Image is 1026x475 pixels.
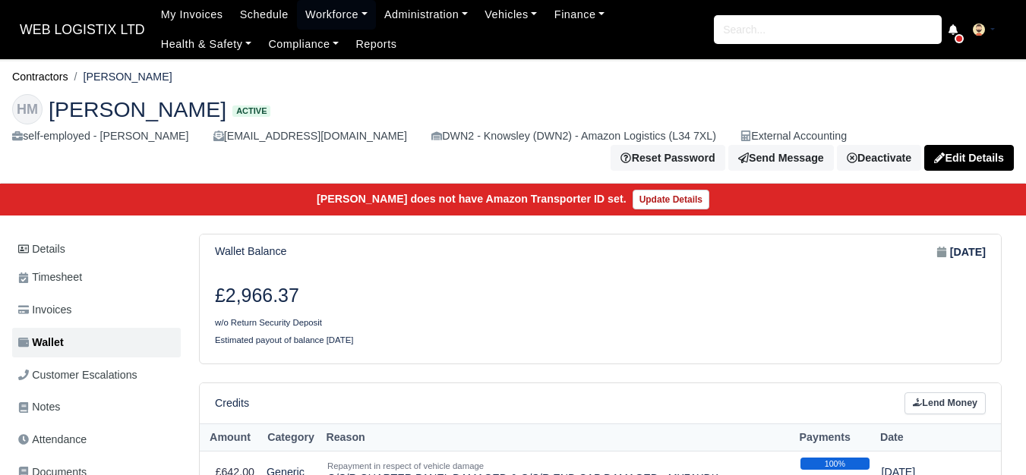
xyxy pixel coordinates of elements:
h6: Wallet Balance [215,245,286,258]
small: Repayment in respect of vehicle damage [327,461,484,470]
small: w/o Return Security Deposit [215,318,322,327]
a: Send Message [728,145,834,171]
span: [PERSON_NAME] [49,99,226,120]
a: Compliance [260,30,347,59]
span: Timesheet [18,269,82,286]
a: Deactivate [837,145,921,171]
h3: £2,966.37 [215,285,589,307]
a: Attendance [12,425,181,455]
th: Category [260,423,321,451]
span: Wallet [18,334,64,351]
div: HM [12,94,43,124]
div: DWN2 - Knowsley (DWN2) - Amazon Logistics (L34 7XL) [431,127,716,145]
span: Attendance [18,431,87,448]
a: Details [12,235,181,263]
a: WEB LOGISTIX LTD [12,15,153,45]
span: Active [232,105,270,117]
button: Reset Password [611,145,725,171]
a: Invoices [12,295,181,325]
a: Notes [12,392,181,422]
a: Health & Safety [153,30,260,59]
a: Wallet [12,328,181,357]
div: 100% [800,458,869,470]
span: Customer Escalations [18,366,137,384]
small: Estimated payout of balance [DATE] [215,335,354,344]
strong: [DATE] [950,244,986,261]
a: Reports [347,30,405,59]
input: Search... [714,15,942,44]
div: [EMAIL_ADDRESS][DOMAIN_NAME] [213,127,407,145]
li: [PERSON_NAME] [68,68,172,86]
span: Invoices [18,301,71,319]
div: External Accounting [740,127,847,145]
th: Reason [321,423,794,451]
th: Date [876,423,974,451]
a: Edit Details [924,145,1014,171]
h6: Credits [215,397,249,410]
span: Notes [18,398,60,416]
span: WEB LOGISTIX LTD [12,14,153,45]
a: Customer Escalations [12,360,181,390]
th: Amount [200,423,260,451]
a: Update Details [633,190,709,209]
a: Timesheet [12,263,181,292]
div: self-employed - [PERSON_NAME] [12,127,189,145]
a: Lend Money [904,392,986,414]
div: Hadi Al Masalmeh [1,82,1025,184]
iframe: Chat Widget [950,402,1026,475]
a: Contractors [12,71,68,83]
th: Payments [794,423,875,451]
